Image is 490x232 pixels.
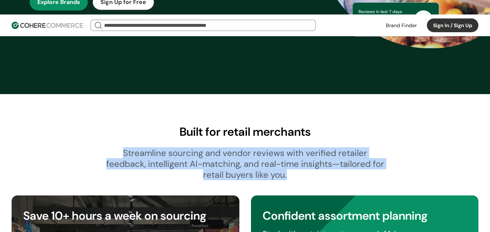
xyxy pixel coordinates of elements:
div: Streamline sourcing and vendor reviews with verified retailer feedback, intelligent AI-matching, ... [106,148,384,180]
div: Save 10+ hours a week on sourcing [23,207,228,224]
button: Sign In / Sign Up [427,18,478,32]
div: Built for retail merchants [12,123,478,140]
img: Cohere Logo [12,22,83,29]
div: Confident assortment planning [263,207,467,224]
